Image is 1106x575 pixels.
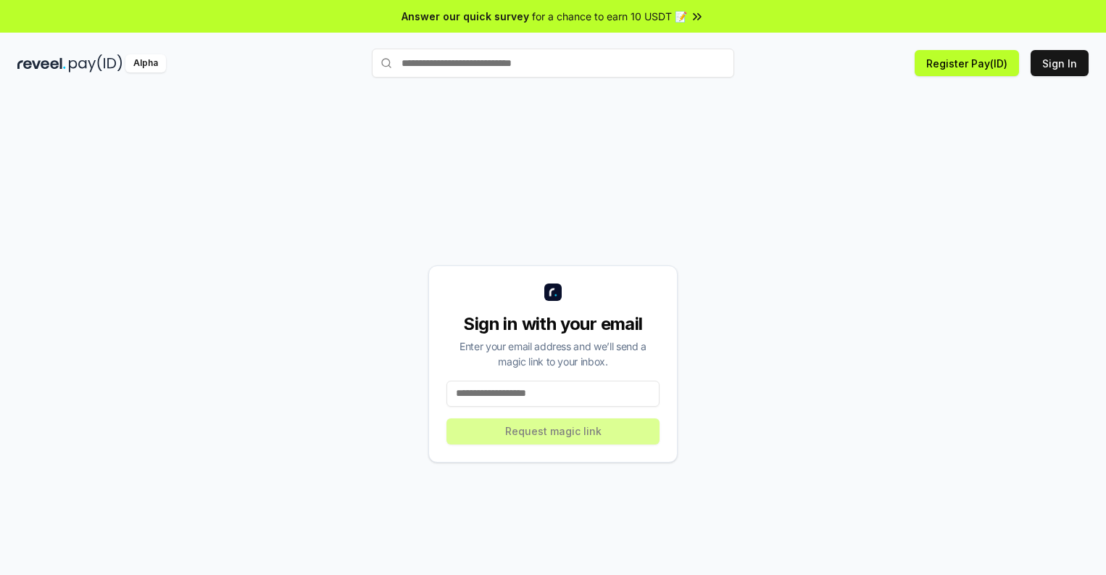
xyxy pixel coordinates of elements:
img: reveel_dark [17,54,66,73]
div: Enter your email address and we’ll send a magic link to your inbox. [446,339,660,369]
div: Alpha [125,54,166,73]
img: pay_id [69,54,122,73]
span: Answer our quick survey [402,9,529,24]
button: Sign In [1031,50,1089,76]
button: Register Pay(ID) [915,50,1019,76]
img: logo_small [544,284,562,301]
div: Sign in with your email [446,313,660,336]
span: for a chance to earn 10 USDT 📝 [532,9,687,24]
